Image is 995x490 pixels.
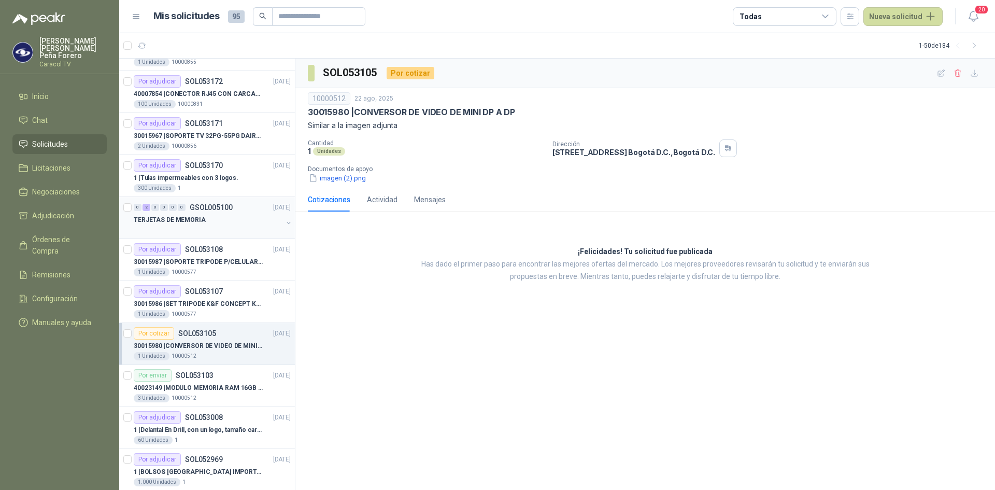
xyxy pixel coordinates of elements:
a: Por adjudicarSOL053171[DATE] 30015967 |SOPORTE TV 32PG-55PG DAIRU LPA52-446KIT22 Unidades10000856 [119,113,295,155]
span: 20 [974,5,989,15]
p: 30015986 | SET TRIPODE K&F CONCEPT KT391 [134,299,263,309]
button: imagen (2).png [308,173,367,184]
div: Por cotizar [387,67,434,79]
p: 1 [178,184,181,192]
div: 1 - 50 de 184 [919,37,983,54]
p: [DATE] [273,161,291,171]
p: TERJETAS DE MEMORIA [134,215,206,225]
p: 10000855 [172,58,196,66]
span: Órdenes de Compra [32,234,97,257]
div: 1.000 Unidades [134,478,180,486]
a: Licitaciones [12,158,107,178]
p: 10000577 [172,268,196,276]
div: 1 Unidades [134,268,169,276]
a: Inicio [12,87,107,106]
p: [PERSON_NAME] [PERSON_NAME] Peña Forero [39,37,107,59]
h1: Mis solicitudes [153,9,220,24]
p: 30015980 | CONVERSOR DE VIDEO DE MINI DP A DP [308,107,515,118]
div: 0 [160,204,168,211]
img: Company Logo [13,43,33,62]
span: 95 [228,10,245,23]
p: SOL053107 [185,288,223,295]
span: Inicio [32,91,49,102]
p: [DATE] [273,119,291,129]
div: 2 Unidades [134,142,169,150]
p: [DATE] [273,455,291,465]
div: Todas [740,11,761,22]
div: 0 [134,204,141,211]
div: 0 [169,204,177,211]
h3: ¡Felicidades! Tu solicitud fue publicada [578,246,713,258]
a: Por enviarSOL053103[DATE] 40023149 |MODULO MEMORIA RAM 16GB DDR4 2666 MHZ - PORTATIL3 Unidades100... [119,365,295,407]
p: 10000831 [178,100,203,108]
div: 1 Unidades [134,310,169,318]
span: Adjudicación [32,210,74,221]
div: 1 Unidades [134,58,169,66]
span: Manuales y ayuda [32,317,91,328]
span: search [259,12,266,20]
div: Cotizaciones [308,194,350,205]
span: Configuración [32,293,78,304]
a: Configuración [12,289,107,309]
div: 0 [151,204,159,211]
a: Manuales y ayuda [12,313,107,332]
div: Por adjudicar [134,243,181,256]
a: Adjudicación [12,206,107,226]
p: 22 ago, 2025 [354,94,393,104]
p: SOL053103 [176,372,214,379]
div: 300 Unidades [134,184,176,192]
a: 0 2 0 0 0 0 GSOL005100[DATE] TERJETAS DE MEMORIA [134,201,293,234]
div: 10000512 [308,92,350,105]
p: 1 [308,147,311,156]
a: Por adjudicarSOL053008[DATE] 1 |Delantal En Drill, con un logo, tamaño carta 1 tinta (Se envia en... [119,407,295,449]
p: 1 [175,436,178,444]
p: SOL053108 [185,246,223,253]
p: [DATE] [273,371,291,381]
p: GSOL005100 [190,204,233,211]
div: Mensajes [414,194,446,205]
p: 40023149 | MODULO MEMORIA RAM 16GB DDR4 2666 MHZ - PORTATIL [134,383,263,393]
span: Solicitudes [32,138,68,150]
p: [DATE] [273,77,291,87]
p: Cantidad [308,139,544,147]
a: Negociaciones [12,182,107,202]
p: 30015967 | SOPORTE TV 32PG-55PG DAIRU LPA52-446KIT2 [134,131,263,141]
div: 1 Unidades [134,352,169,360]
a: Por adjudicarSOL053107[DATE] 30015986 |SET TRIPODE K&F CONCEPT KT3911 Unidades10000577 [119,281,295,323]
a: Por cotizarSOL053105[DATE] 30015980 |CONVERSOR DE VIDEO DE MINI DP A DP1 Unidades10000512 [119,323,295,365]
p: 10000512 [172,394,196,402]
div: Por adjudicar [134,159,181,172]
a: Órdenes de Compra [12,230,107,261]
p: SOL052969 [185,456,223,463]
p: [DATE] [273,329,291,339]
span: Remisiones [32,269,70,281]
div: 3 Unidades [134,394,169,402]
button: 20 [964,7,983,26]
p: 40007854 | CONECTOR RJ45 CON CARCASA CAT 5E [134,89,263,99]
p: SOL053170 [185,162,223,169]
p: Documentos de apoyo [308,165,991,173]
div: 2 [143,204,150,211]
button: Nueva solicitud [863,7,943,26]
img: Logo peakr [12,12,65,25]
p: Caracol TV [39,61,107,67]
a: Por adjudicarSOL053172[DATE] 40007854 |CONECTOR RJ45 CON CARCASA CAT 5E100 Unidades10000831 [119,71,295,113]
div: Por cotizar [134,327,174,340]
div: Actividad [367,194,397,205]
span: Negociaciones [32,186,80,198]
span: Chat [32,115,48,126]
p: [DATE] [273,413,291,423]
p: [DATE] [273,245,291,255]
p: SOL053105 [178,330,216,337]
p: SOL053008 [185,414,223,421]
p: [STREET_ADDRESS] Bogotá D.C. , Bogotá D.C. [552,148,715,157]
p: 10000856 [172,142,196,150]
p: [DATE] [273,203,291,213]
div: Unidades [313,147,345,156]
p: SOL053171 [185,120,223,127]
div: Por adjudicar [134,75,181,88]
p: 1 [182,478,186,486]
a: Chat [12,110,107,130]
p: 10000577 [172,310,196,318]
p: Dirección [552,141,715,148]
